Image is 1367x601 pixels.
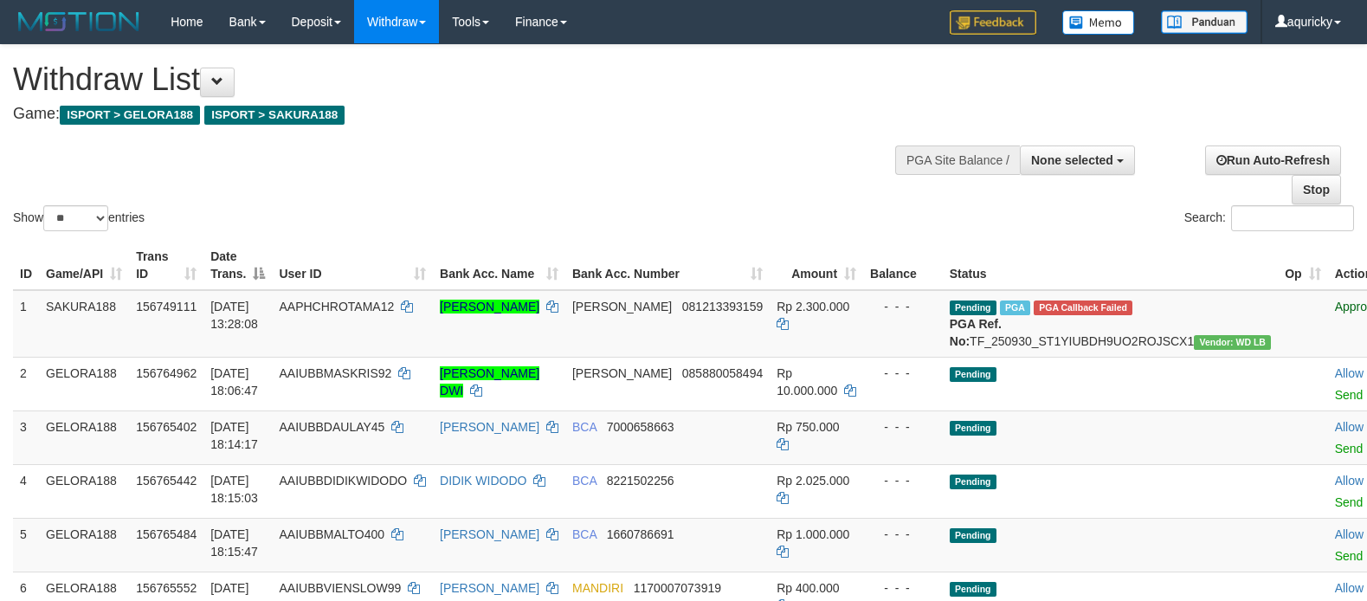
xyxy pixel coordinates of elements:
[863,241,943,290] th: Balance
[1231,205,1354,231] input: Search:
[634,581,721,595] span: Copy 1170007073919 to clipboard
[279,420,384,434] span: AAIUBBDAULAY45
[943,290,1278,358] td: TF_250930_ST1YIUBDH9UO2ROJSCX1
[43,205,108,231] select: Showentries
[777,420,839,434] span: Rp 750.000
[13,9,145,35] img: MOTION_logo.png
[572,527,596,541] span: BCA
[13,241,39,290] th: ID
[777,581,839,595] span: Rp 400.000
[136,527,197,541] span: 156765484
[1161,10,1248,34] img: panduan.png
[136,366,197,380] span: 156764962
[895,145,1020,175] div: PGA Site Balance /
[950,528,996,543] span: Pending
[279,527,384,541] span: AAIUBBMALTO400
[39,518,129,572] td: GELORA188
[572,366,672,380] span: [PERSON_NAME]
[279,474,407,488] span: AAIUBBDIDIKWIDODO
[210,474,258,505] span: [DATE] 18:15:03
[440,420,539,434] a: [PERSON_NAME]
[950,317,1002,348] b: PGA Ref. No:
[279,300,394,313] span: AAPHCHROTAMA12
[136,300,197,313] span: 156749111
[433,241,565,290] th: Bank Acc. Name: activate to sort column ascending
[1205,145,1341,175] a: Run Auto-Refresh
[607,420,674,434] span: Copy 7000658663 to clipboard
[950,582,996,597] span: Pending
[136,420,197,434] span: 156765402
[13,205,145,231] label: Show entries
[1000,300,1030,315] span: Marked by aquandsa
[60,106,200,125] span: ISPORT > GELORA188
[777,527,849,541] span: Rp 1.000.000
[210,420,258,451] span: [DATE] 18:14:17
[572,420,596,434] span: BCA
[607,474,674,488] span: Copy 8221502256 to clipboard
[39,410,129,464] td: GELORA188
[136,581,197,595] span: 156765552
[1062,10,1135,35] img: Button%20Memo.svg
[13,106,894,123] h4: Game:
[440,300,539,313] a: [PERSON_NAME]
[950,300,996,315] span: Pending
[39,241,129,290] th: Game/API: activate to sort column ascending
[572,474,596,488] span: BCA
[136,474,197,488] span: 156765442
[13,62,894,97] h1: Withdraw List
[950,10,1036,35] img: Feedback.jpg
[204,106,345,125] span: ISPORT > SAKURA188
[777,366,837,397] span: Rp 10.000.000
[1194,335,1271,350] span: Vendor URL: https://dashboard.q2checkout.com/secure
[440,581,539,595] a: [PERSON_NAME]
[1278,241,1327,290] th: Op: activate to sort column ascending
[870,579,936,597] div: - - -
[777,300,849,313] span: Rp 2.300.000
[440,366,539,397] a: [PERSON_NAME] DWI
[572,300,672,313] span: [PERSON_NAME]
[870,526,936,543] div: - - -
[13,518,39,572] td: 5
[870,298,936,315] div: - - -
[13,410,39,464] td: 3
[1031,153,1113,167] span: None selected
[272,241,433,290] th: User ID: activate to sort column ascending
[607,527,674,541] span: Copy 1660786691 to clipboard
[13,357,39,410] td: 2
[440,527,539,541] a: [PERSON_NAME]
[943,241,1278,290] th: Status
[39,464,129,518] td: GELORA188
[682,300,763,313] span: Copy 081213393159 to clipboard
[1020,145,1135,175] button: None selected
[129,241,203,290] th: Trans ID: activate to sort column ascending
[210,300,258,331] span: [DATE] 13:28:08
[950,475,996,489] span: Pending
[210,527,258,559] span: [DATE] 18:15:47
[39,357,129,410] td: GELORA188
[870,472,936,489] div: - - -
[950,421,996,436] span: Pending
[279,581,401,595] span: AAIUBBVIENSLOW99
[13,290,39,358] td: 1
[440,474,526,488] a: DIDIK WIDODO
[39,290,129,358] td: SAKURA188
[682,366,763,380] span: Copy 085880058494 to clipboard
[770,241,863,290] th: Amount: activate to sort column ascending
[13,464,39,518] td: 4
[565,241,770,290] th: Bank Acc. Number: activate to sort column ascending
[777,474,849,488] span: Rp 2.025.000
[950,367,996,382] span: Pending
[572,581,623,595] span: MANDIRI
[279,366,391,380] span: AAIUBBMASKRIS92
[1184,205,1354,231] label: Search:
[1292,175,1341,204] a: Stop
[203,241,272,290] th: Date Trans.: activate to sort column descending
[870,365,936,382] div: - - -
[210,366,258,397] span: [DATE] 18:06:47
[1034,300,1132,315] span: PGA Error
[870,418,936,436] div: - - -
